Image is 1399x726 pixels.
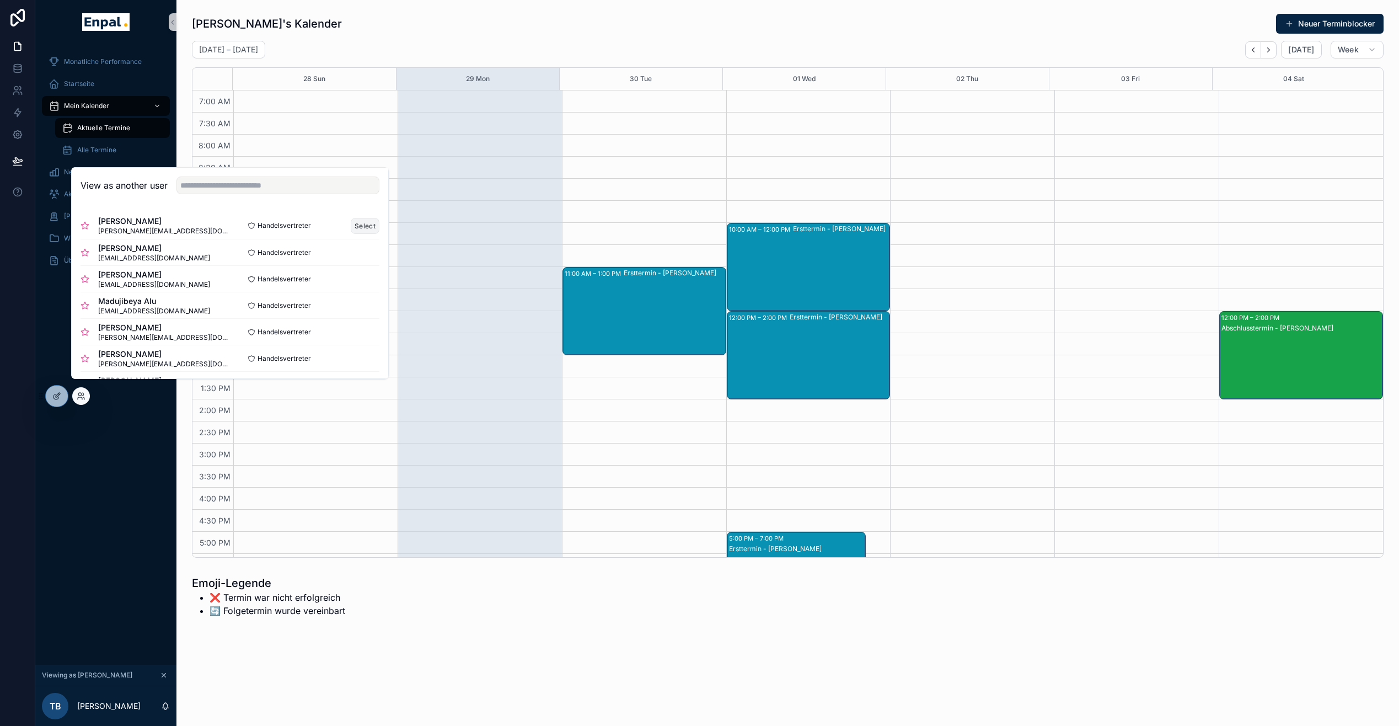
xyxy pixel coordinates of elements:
div: 5:00 PM – 7:00 PMErsttermin - [PERSON_NAME] [727,532,865,620]
a: Wissensdatenbank [42,228,170,248]
span: [EMAIL_ADDRESS][DOMAIN_NAME] [98,254,210,263]
span: Neue Kunden [64,168,106,177]
div: 12:00 PM – 2:00 PM [729,312,790,323]
span: Über mich [64,256,97,265]
div: Ersttermin - [PERSON_NAME] [624,269,725,277]
span: 4:00 PM [196,494,233,503]
p: [PERSON_NAME] [77,701,141,712]
button: 04 Sat [1283,68,1304,90]
span: Handelsvertreter [258,301,311,310]
span: Week [1338,45,1359,55]
a: Mein Kalender [42,96,170,116]
span: 8:30 AM [196,163,233,172]
div: scrollable content [35,44,176,285]
span: 1:30 PM [198,383,233,393]
a: Neue Kunden [42,162,170,182]
button: 03 Fri [1121,68,1140,90]
span: 7:00 AM [196,97,233,106]
div: Ersttermin - [PERSON_NAME] [729,544,865,553]
span: [DATE] [1288,45,1314,55]
span: 4:30 PM [196,516,233,525]
span: Mein Kalender [64,102,109,110]
div: 10:00 AM – 12:00 PM [729,224,793,235]
span: [PERSON_NAME] [98,243,210,254]
div: 11:00 AM – 1:00 PM [565,268,624,279]
span: Wissensdatenbank [64,234,123,243]
span: [PERSON_NAME] [98,216,230,227]
div: 10:00 AM – 12:00 PMErsttermin - [PERSON_NAME] [727,223,890,311]
div: Abschlusstermin - [PERSON_NAME] [1221,324,1382,333]
span: 5:00 PM [197,538,233,547]
div: 12:00 PM – 2:00 PMErsttermin - [PERSON_NAME] [727,312,890,399]
div: 12:00 PM – 2:00 PMAbschlusstermin - [PERSON_NAME] [1220,312,1382,399]
span: Aktuelle Termine [77,124,130,132]
span: Handelsvertreter [258,221,311,230]
button: Week [1331,41,1384,58]
span: TB [50,700,61,713]
span: Madujibeya Alu [98,296,210,307]
span: Viewing as [PERSON_NAME] [42,671,132,680]
button: 02 Thu [956,68,978,90]
span: [PERSON_NAME] [98,269,210,280]
span: Alle Termine [77,146,116,154]
h1: [PERSON_NAME]'s Kalender [192,16,342,31]
span: Handelsvertreter [258,328,311,337]
button: Next [1261,41,1277,58]
span: 7:30 AM [196,119,233,128]
span: Handelsvertreter [258,275,311,284]
button: 30 Tue [630,68,652,90]
span: 2:30 PM [196,428,233,437]
span: [PERSON_NAME] [98,349,230,360]
span: [PERSON_NAME] [98,375,210,386]
a: Aktive Kunden [42,184,170,204]
li: 🔄️ Folgetermin wurde vereinbart [210,604,345,617]
h2: View as another user [81,179,168,192]
a: Startseite [42,74,170,94]
span: [PERSON_NAME] [98,322,230,333]
h2: [DATE] – [DATE] [199,44,258,55]
span: 3:00 PM [196,450,233,459]
h1: Emoji-Legende [192,575,345,591]
div: 5:00 PM – 7:00 PM [729,533,786,544]
span: 2:00 PM [196,405,233,415]
span: 3:30 PM [196,472,233,481]
li: ❌ Termin war nicht erfolgreich [210,591,345,604]
span: [PERSON_NAME][EMAIL_ADDRESS][DOMAIN_NAME] [98,360,230,369]
button: 29 Mon [466,68,490,90]
a: Monatliche Performance [42,52,170,72]
span: Aktive Kunden [64,190,109,199]
a: Über mich [42,250,170,270]
span: Startseite [64,79,94,88]
span: [EMAIL_ADDRESS][DOMAIN_NAME] [98,307,210,316]
span: [PERSON_NAME][EMAIL_ADDRESS][DOMAIN_NAME] [98,333,230,342]
a: [PERSON_NAME] [42,206,170,226]
span: [PERSON_NAME][EMAIL_ADDRESS][DOMAIN_NAME] [98,227,230,236]
span: [PERSON_NAME] [64,212,117,221]
button: Neuer Terminblocker [1276,14,1384,34]
span: [EMAIL_ADDRESS][DOMAIN_NAME] [98,280,210,289]
div: 12:00 PM – 2:00 PM [1221,312,1282,323]
img: App logo [82,13,129,31]
div: 11:00 AM – 1:00 PMErsttermin - [PERSON_NAME] [563,268,726,355]
a: Alle Termine [55,140,170,160]
span: Handelsvertreter [258,354,311,363]
a: Aktuelle Termine [55,118,170,138]
button: Back [1245,41,1261,58]
button: [DATE] [1281,41,1321,58]
button: Select [351,218,379,234]
button: 28 Sun [303,68,325,90]
div: Ersttermin - [PERSON_NAME] [793,225,889,233]
span: Handelsvertreter [258,248,311,257]
span: 8:00 AM [196,141,233,150]
div: Ersttermin - [PERSON_NAME] [790,313,889,322]
button: 01 Wed [793,68,816,90]
span: Monatliche Performance [64,57,142,66]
